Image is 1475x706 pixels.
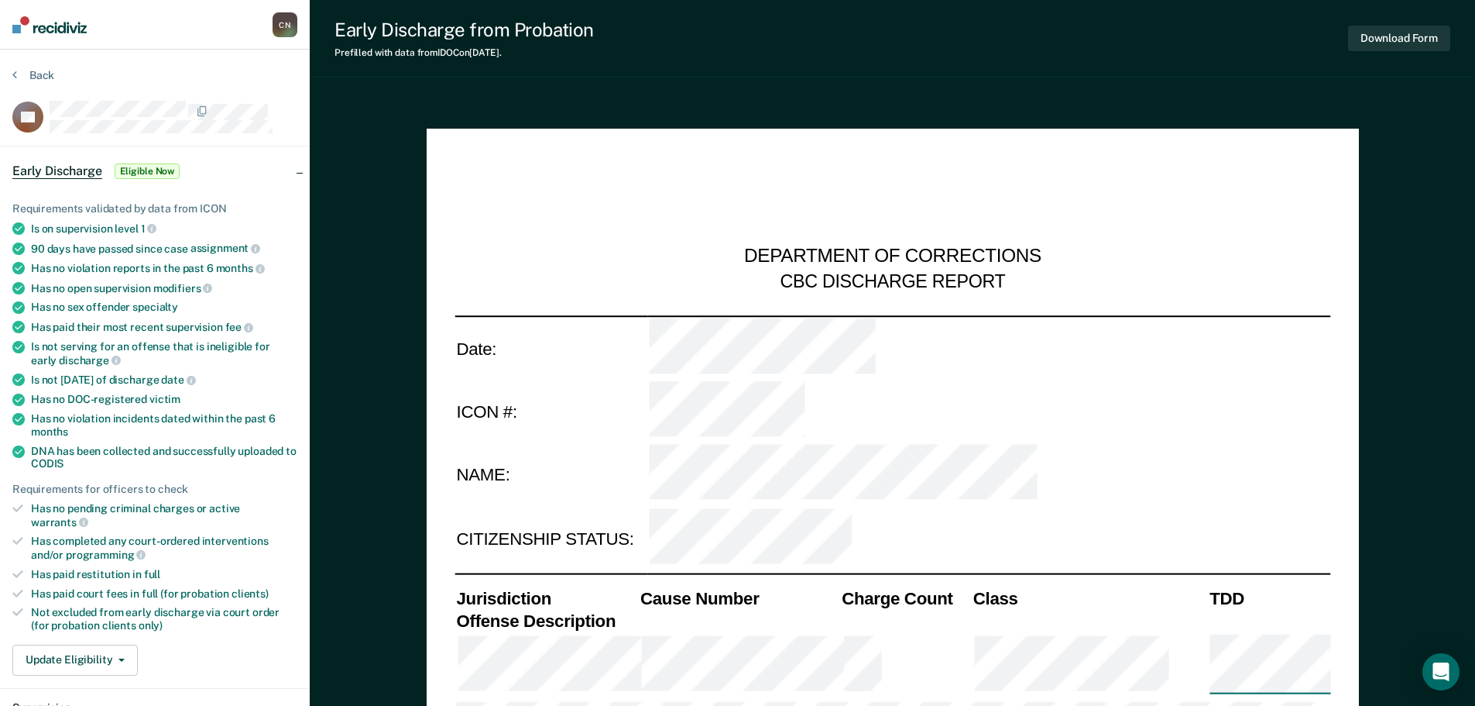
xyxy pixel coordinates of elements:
td: CITIZENSHIP STATUS: [455,507,647,570]
div: Has no open supervision [31,281,297,295]
td: Date: [455,315,647,380]
div: Has paid court fees in full (for probation [31,587,297,601]
div: Is not [DATE] of discharge [31,373,297,387]
th: Jurisdiction [455,587,639,610]
span: Eligible Now [115,164,180,179]
button: Download Form [1348,26,1450,51]
div: C N [273,12,297,37]
span: fee [225,321,253,333]
div: Not excluded from early discharge via court order (for probation clients [31,606,297,632]
span: full [144,568,160,580]
div: Has no violation incidents dated within the past 6 [31,412,297,439]
div: Has no DOC-registered [31,393,297,406]
button: Update Eligibility [12,645,138,676]
div: Open Intercom Messenger [1422,653,1460,691]
th: Offense Description [455,610,639,632]
th: Cause Number [638,587,839,610]
div: Has no pending criminal charges or active [31,502,297,529]
span: victim [149,393,180,405]
div: Early Discharge from Probation [334,19,594,41]
span: CODIS [31,457,63,470]
button: Back [12,68,54,82]
span: modifiers [153,282,213,294]
button: CN [273,12,297,37]
div: Has completed any court-ordered interventions and/or [31,535,297,561]
td: ICON #: [455,380,647,443]
div: DNA has been collected and successfully uploaded to [31,445,297,471]
span: Early Discharge [12,164,102,179]
div: Is on supervision level [31,222,297,236]
th: Charge Count [840,587,972,610]
span: date [161,374,195,386]
div: 90 days have passed since case [31,242,297,256]
span: warrants [31,516,88,529]
div: Requirements validated by data from ICON [12,202,297,215]
td: NAME: [455,443,647,507]
span: months [31,425,68,438]
span: programming [66,549,146,561]
span: discharge [59,354,121,367]
span: specialty [132,301,178,313]
span: months [216,262,265,274]
th: TDD [1208,587,1330,610]
span: assignment [190,242,260,254]
div: Prefilled with data from IDOC on [DATE] . [334,47,594,58]
span: clients) [232,587,269,600]
div: Has no violation reports in the past 6 [31,261,297,275]
span: 1 [141,222,157,235]
div: Has paid restitution in [31,568,297,581]
div: Has no sex offender [31,301,297,314]
div: Has paid their most recent supervision [31,320,297,334]
div: DEPARTMENT OF CORRECTIONS [744,245,1041,270]
img: Recidiviz [12,16,87,33]
div: CBC DISCHARGE REPORT [780,270,1005,293]
div: Is not serving for an offense that is ineligible for early [31,340,297,367]
span: only) [139,619,163,632]
th: Class [971,587,1207,610]
div: Requirements for officers to check [12,483,297,496]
